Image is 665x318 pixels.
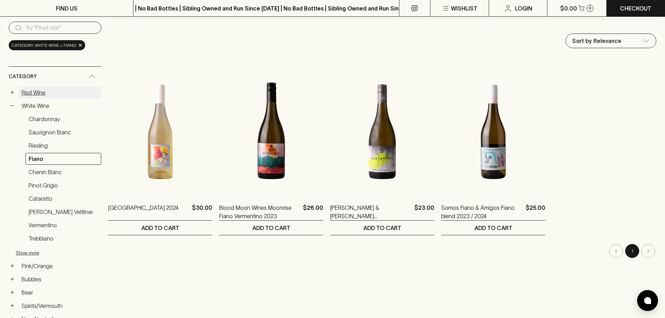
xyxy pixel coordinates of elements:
[451,4,478,13] p: Wishlist
[25,219,101,231] a: Vermentino
[303,204,323,220] p: $26.00
[19,273,101,285] a: Bubbles
[566,34,656,48] div: Sort by Relevance
[25,232,101,244] a: Trebbiano
[219,71,323,193] img: Blood Moon Wines Moonrise Fiano Vermentino 2023
[25,140,101,151] a: Riesling
[589,6,591,10] p: 0
[441,221,545,235] button: ADD TO CART
[25,193,101,205] a: Cataratto
[25,126,101,138] a: Sauvignon Blanc
[9,289,16,296] button: +
[25,113,101,125] a: Chardonnay
[56,4,77,13] p: FIND US
[515,4,532,13] p: Login
[16,246,107,260] button: Show more
[19,300,101,312] a: Spirits/Vermouth
[192,204,212,220] p: $30.00
[19,100,101,112] a: White Wine
[526,204,545,220] p: $25.00
[474,224,512,232] p: ADD TO CART
[19,287,101,298] a: Beer
[9,89,16,96] button: +
[108,221,212,235] button: ADD TO CART
[441,71,545,193] img: Somos Fiano & Amigos Fiano blend 2023 / 2024
[9,276,16,283] button: +
[19,87,101,98] a: Red Wine
[9,302,16,309] button: +
[572,37,621,45] p: Sort by Relevance
[78,42,82,49] span: ×
[25,179,101,191] a: Pinot Grigio
[108,71,212,193] img: Parco Giallo 2024
[330,71,434,193] img: Russell & Suitor Alejandro Fiano 2024
[644,297,651,304] img: bubble-icon
[9,262,16,269] button: +
[620,4,651,13] p: Checkout
[363,224,401,232] p: ADD TO CART
[25,22,96,34] input: Try “Pinot noir”
[108,204,178,220] a: [GEOGRAPHIC_DATA] 2024
[19,260,101,272] a: Pink/Orange
[560,4,577,13] p: $0.00
[330,204,412,220] a: [PERSON_NAME] & [PERSON_NAME] [PERSON_NAME] 2024
[108,244,656,258] nav: pagination navigation
[330,221,434,235] button: ADD TO CART
[9,72,37,81] span: Category
[625,244,639,258] button: page 1
[414,204,434,220] p: $23.00
[219,204,300,220] a: Blood Moon Wines Moonrise Fiano Vermentino 2023
[9,102,16,109] button: −
[25,166,101,178] a: Chenin Blanc
[12,42,76,49] span: Category: white wine > fiano
[219,221,323,235] button: ADD TO CART
[9,67,101,87] div: Category
[141,224,179,232] p: ADD TO CART
[25,153,101,165] a: Fiano
[441,204,523,220] a: Somos Fiano & Amigos Fiano blend 2023 / 2024
[252,224,290,232] p: ADD TO CART
[25,206,101,218] a: [PERSON_NAME] Veltliner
